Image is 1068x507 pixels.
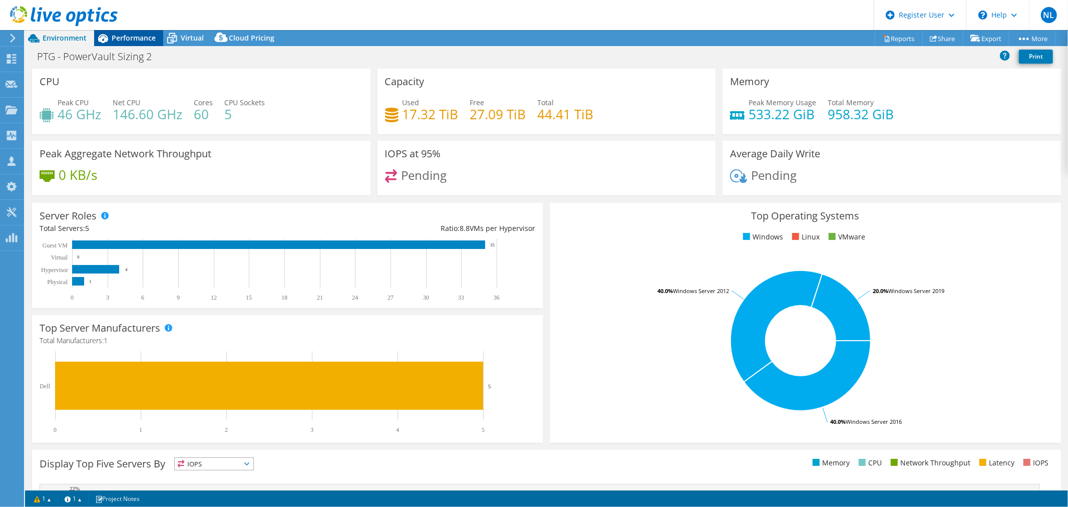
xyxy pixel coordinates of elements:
span: Cores [194,98,213,107]
span: Used [403,98,420,107]
text: 9 [177,294,180,301]
span: Peak Memory Usage [749,98,816,107]
text: 36 [494,294,500,301]
text: 2 [225,426,228,433]
span: Free [470,98,485,107]
h3: CPU [40,76,60,87]
text: 4 [125,267,128,272]
text: 0 [54,426,57,433]
a: Export [963,31,1009,46]
text: 27 [388,294,394,301]
a: 1 [27,492,58,505]
a: More [1009,31,1055,46]
span: Environment [43,33,87,43]
li: Latency [977,457,1014,468]
a: Print [1019,50,1053,64]
text: 0 [77,255,80,260]
span: IOPS [175,458,253,470]
h4: 44.41 TiB [538,109,594,120]
text: 22% [70,485,80,491]
li: Memory [810,457,850,468]
div: Ratio: VMs per Hypervisor [287,223,535,234]
h3: Capacity [385,76,425,87]
svg: \n [978,11,987,20]
h4: 0 KB/s [59,169,97,180]
h4: Total Manufacturers: [40,335,535,346]
li: Windows [741,231,783,242]
tspan: Windows Server 2016 [846,418,902,425]
h4: 958.32 GiB [828,109,894,120]
a: Reports [875,31,923,46]
tspan: 20.0% [873,287,888,295]
text: 0 [71,294,74,301]
li: Network Throughput [888,457,970,468]
h3: Top Operating Systems [557,210,1053,221]
span: CPU Sockets [224,98,265,107]
text: Physical [47,279,68,286]
h3: Peak Aggregate Network Throughput [40,148,211,159]
text: 30 [423,294,429,301]
text: 1 [89,279,92,284]
div: Total Servers: [40,223,287,234]
span: Cloud Pricing [229,33,274,43]
text: 3 [106,294,109,301]
h4: 46 GHz [58,109,101,120]
text: Dell [40,383,50,390]
span: Pending [751,167,797,183]
span: Total Memory [828,98,874,107]
span: 1 [104,336,108,345]
tspan: 40.0% [830,418,846,425]
span: NL [1041,7,1057,23]
text: 1 [139,426,142,433]
tspan: Windows Server 2019 [888,287,944,295]
tspan: Windows Server 2012 [673,287,729,295]
text: 15 [246,294,252,301]
text: Hypervisor [41,267,68,274]
span: Pending [401,167,447,183]
li: Linux [790,231,820,242]
text: Virtual [51,254,68,261]
text: 24 [352,294,358,301]
h3: Server Roles [40,210,97,221]
text: 4 [396,426,399,433]
text: Guest VM [43,242,68,249]
h4: 60 [194,109,213,120]
h4: 146.60 GHz [113,109,182,120]
h4: 5 [224,109,265,120]
span: 5 [85,223,89,233]
a: Share [922,31,963,46]
a: Project Notes [88,492,147,505]
h4: 27.09 TiB [470,109,526,120]
h3: Memory [730,76,769,87]
text: 12 [211,294,217,301]
li: IOPS [1021,457,1048,468]
li: VMware [826,231,865,242]
text: 33 [458,294,464,301]
span: Total [538,98,554,107]
span: 8.8 [460,223,470,233]
span: Peak CPU [58,98,89,107]
text: 3 [310,426,313,433]
text: 18 [281,294,287,301]
text: 5 [482,426,485,433]
h3: Top Server Manufacturers [40,323,160,334]
h1: PTG - PowerVault Sizing 2 [33,51,167,62]
a: 1 [58,492,89,505]
li: CPU [856,457,882,468]
span: Virtual [181,33,204,43]
text: 5 [488,383,491,389]
h3: Average Daily Write [730,148,820,159]
text: 6 [141,294,144,301]
text: 35 [490,242,495,247]
span: Performance [112,33,156,43]
span: Net CPU [113,98,140,107]
h4: 17.32 TiB [403,109,459,120]
text: 21 [317,294,323,301]
tspan: 40.0% [657,287,673,295]
h3: IOPS at 95% [385,148,441,159]
h4: 533.22 GiB [749,109,816,120]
